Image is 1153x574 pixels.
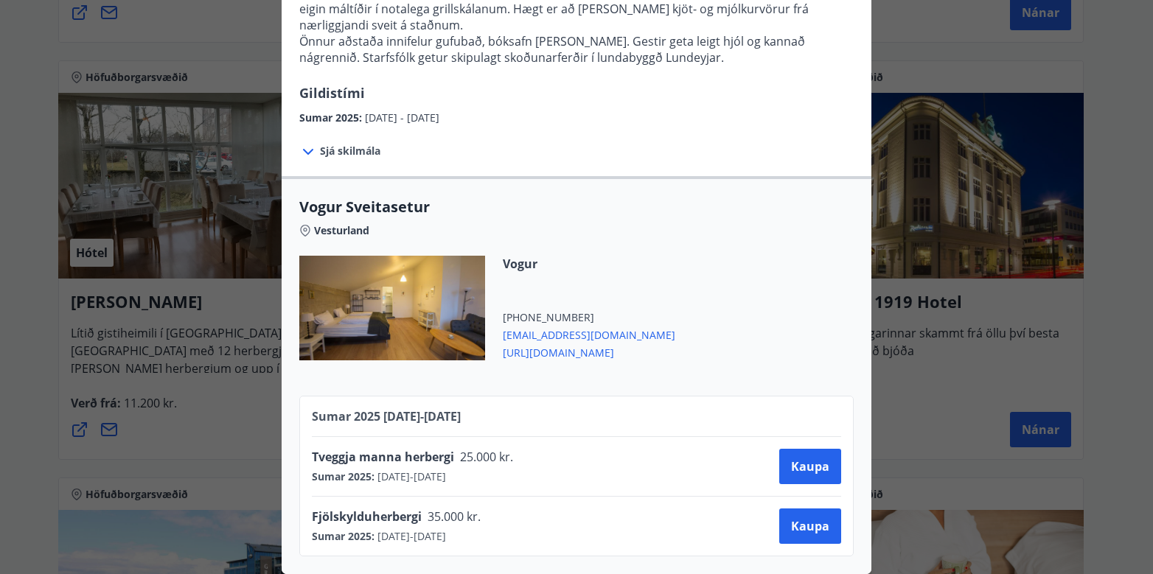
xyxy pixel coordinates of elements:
[320,144,380,158] span: Sjá skilmála
[299,197,854,217] span: Vogur Sveitasetur
[503,325,675,343] span: [EMAIL_ADDRESS][DOMAIN_NAME]
[503,343,675,360] span: [URL][DOMAIN_NAME]
[314,223,369,238] span: Vesturland
[503,310,675,325] span: [PHONE_NUMBER]
[299,33,854,66] p: Önnur aðstaða innifelur gufubað, bóksafn [PERSON_NAME]. Gestir geta leigt hjól og kannað nágrenni...
[299,84,365,102] span: Gildistími
[503,256,675,272] span: Vogur
[365,111,439,125] span: [DATE] - [DATE]
[299,111,365,125] span: Sumar 2025 :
